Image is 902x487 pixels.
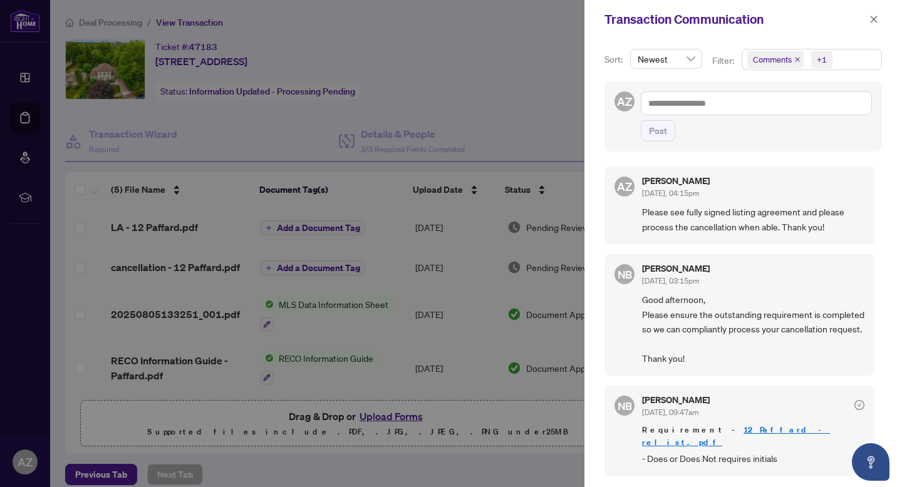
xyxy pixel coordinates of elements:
span: [DATE], 04:15pm [642,188,699,198]
span: Good afternoon, Please ensure the outstanding requirement is completed so we can compliantly proc... [642,292,864,366]
span: Comments [747,51,804,68]
button: Open asap [852,443,889,481]
div: Transaction Communication [604,10,866,29]
span: close [794,56,801,63]
h5: [PERSON_NAME] [642,396,710,404]
span: Please see fully signed listing agreement and please process the cancellation when able. Thank you! [642,205,864,234]
button: Post [641,120,675,141]
p: Sort: [604,53,625,66]
h5: [PERSON_NAME] [642,264,710,273]
span: close [869,15,878,24]
span: Requirement - [642,424,864,449]
span: - Does or Does Not requires initials [642,451,864,466]
h5: [PERSON_NAME] [642,177,710,185]
span: NB [617,397,632,414]
span: AZ [617,93,632,110]
span: [DATE], 03:15pm [642,276,699,285]
p: Filter: [712,54,736,68]
div: +1 [817,53,827,66]
span: NB [617,266,632,283]
span: Comments [753,53,792,66]
span: AZ [617,178,632,195]
span: [DATE], 09:47am [642,408,698,417]
span: check-circle [854,400,864,410]
span: Newest [638,49,695,68]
